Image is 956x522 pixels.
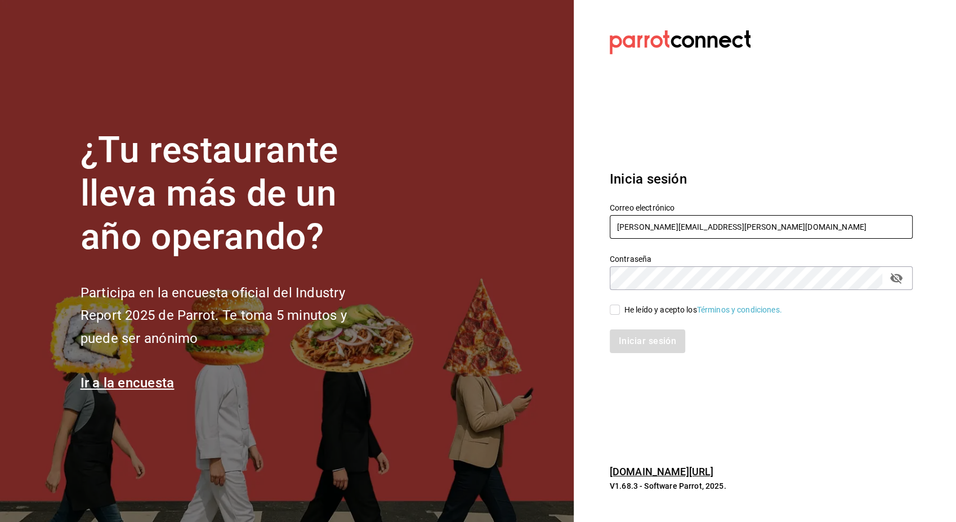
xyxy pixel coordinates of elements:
[81,129,385,258] h1: ¿Tu restaurante lleva más de un año operando?
[610,169,913,189] h3: Inicia sesión
[697,305,782,314] a: Términos y condiciones.
[610,215,913,239] input: Ingresa tu correo electrónico
[610,255,913,263] label: Contraseña
[81,282,385,350] h2: Participa en la encuesta oficial del Industry Report 2025 de Parrot. Te toma 5 minutos y puede se...
[81,375,175,391] a: Ir a la encuesta
[624,304,782,316] div: He leído y acepto los
[610,466,713,478] a: [DOMAIN_NAME][URL]
[610,480,913,492] p: V1.68.3 - Software Parrot, 2025.
[610,204,913,212] label: Correo electrónico
[887,269,906,288] button: Campo de contraseña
